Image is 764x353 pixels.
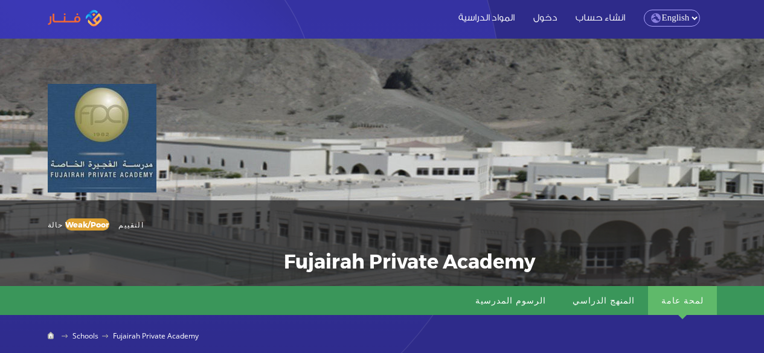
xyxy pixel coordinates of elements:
a: المواد الدراسية [451,10,522,23]
a: لمحة عامة [648,286,717,315]
span: حالة [48,220,63,229]
a: انشاء حساب [568,10,633,23]
span: التقييم [118,214,143,235]
a: Schools [72,331,98,341]
a: Home [48,332,58,341]
div: Weak/Poor [65,218,109,231]
img: language.png [651,13,661,23]
a: المنهج الدراسي [559,286,648,315]
span: Fujairah Private Academy [113,331,199,341]
a: دخول [525,10,565,23]
a: الرسوم المدرسية [462,286,559,315]
h1: Fujairah Private Academy [48,250,536,272]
